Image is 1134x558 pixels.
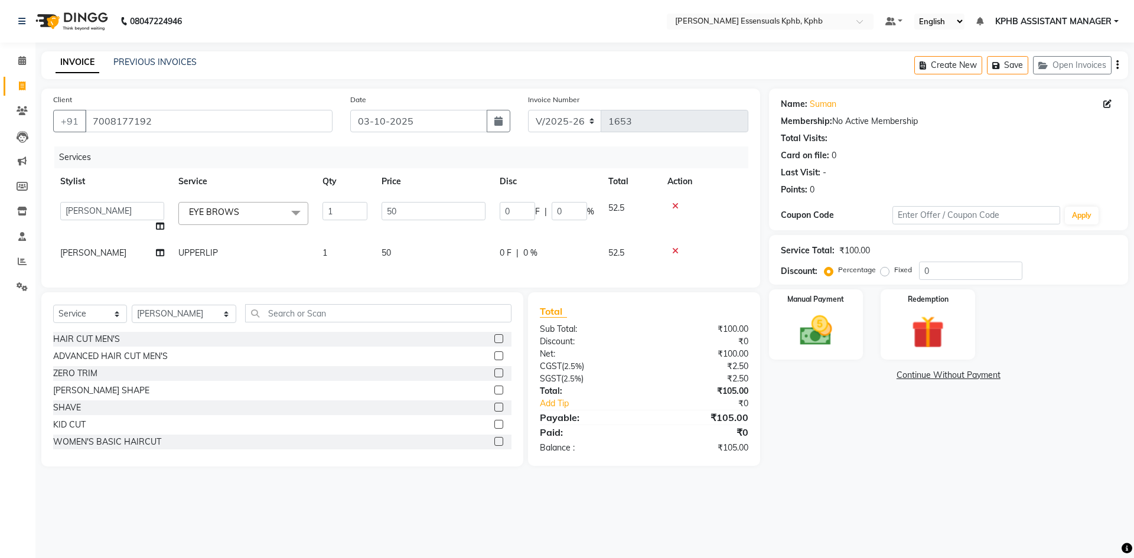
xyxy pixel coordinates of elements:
[644,410,757,425] div: ₹105.00
[523,247,537,259] span: 0 %
[781,132,827,145] div: Total Visits:
[189,207,239,217] span: EYE BROWS
[914,56,982,74] button: Create New
[810,98,836,110] a: Suman
[810,184,814,196] div: 0
[563,374,581,383] span: 2.5%
[987,56,1028,74] button: Save
[601,168,660,195] th: Total
[531,348,644,360] div: Net:
[832,149,836,162] div: 0
[531,410,644,425] div: Payable:
[322,247,327,258] span: 1
[781,244,835,257] div: Service Total:
[644,348,757,360] div: ₹100.00
[823,167,826,179] div: -
[644,385,757,397] div: ₹105.00
[644,335,757,348] div: ₹0
[374,168,493,195] th: Price
[781,115,1116,128] div: No Active Membership
[540,305,567,318] span: Total
[545,205,547,218] span: |
[531,425,644,439] div: Paid:
[781,209,892,221] div: Coupon Code
[564,361,582,371] span: 2.5%
[53,419,86,431] div: KID CUT
[56,52,99,73] a: INVOICE
[781,184,807,196] div: Points:
[531,373,644,385] div: ( )
[85,110,333,132] input: Search by Name/Mobile/Email/Code
[781,115,832,128] div: Membership:
[839,244,870,257] div: ₹100.00
[54,146,757,168] div: Services
[53,367,97,380] div: ZERO TRIM
[30,5,111,38] img: logo
[535,205,540,218] span: F
[838,265,876,275] label: Percentage
[531,397,663,410] a: Add Tip
[130,5,182,38] b: 08047224946
[908,294,949,305] label: Redemption
[531,335,644,348] div: Discount:
[493,168,601,195] th: Disc
[531,323,644,335] div: Sub Total:
[53,168,171,195] th: Stylist
[781,98,807,110] div: Name:
[528,94,579,105] label: Invoice Number
[995,15,1112,28] span: KPHB ASSISTANT MANAGER
[781,265,817,278] div: Discount:
[663,397,757,410] div: ₹0
[53,402,81,414] div: SHAVE
[892,206,1060,224] input: Enter Offer / Coupon Code
[500,247,511,259] span: 0 F
[1065,207,1099,224] button: Apply
[171,168,315,195] th: Service
[315,168,374,195] th: Qty
[53,436,161,448] div: WOMEN'S BASIC HAIRCUT
[608,247,624,258] span: 52.5
[350,94,366,105] label: Date
[660,168,748,195] th: Action
[239,207,245,217] a: x
[540,361,562,371] span: CGST
[644,373,757,385] div: ₹2.50
[787,294,844,305] label: Manual Payment
[644,442,757,454] div: ₹105.00
[608,203,624,213] span: 52.5
[781,149,829,162] div: Card on file:
[531,360,644,373] div: ( )
[53,384,149,397] div: [PERSON_NAME] SHAPE
[531,442,644,454] div: Balance :
[644,360,757,373] div: ₹2.50
[113,57,197,67] a: PREVIOUS INVOICES
[531,385,644,397] div: Total:
[178,247,218,258] span: UPPERLIP
[894,265,912,275] label: Fixed
[781,167,820,179] div: Last Visit:
[53,94,72,105] label: Client
[540,373,561,384] span: SGST
[245,304,511,322] input: Search or Scan
[771,369,1126,381] a: Continue Without Payment
[644,323,757,335] div: ₹100.00
[790,312,843,350] img: _cash.svg
[53,350,168,363] div: ADVANCED HAIR CUT MEN'S
[1033,56,1112,74] button: Open Invoices
[60,247,126,258] span: [PERSON_NAME]
[53,110,86,132] button: +91
[382,247,391,258] span: 50
[53,333,120,345] div: HAIR CUT MEN'S
[516,247,519,259] span: |
[901,312,954,353] img: _gift.svg
[644,425,757,439] div: ₹0
[587,205,594,218] span: %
